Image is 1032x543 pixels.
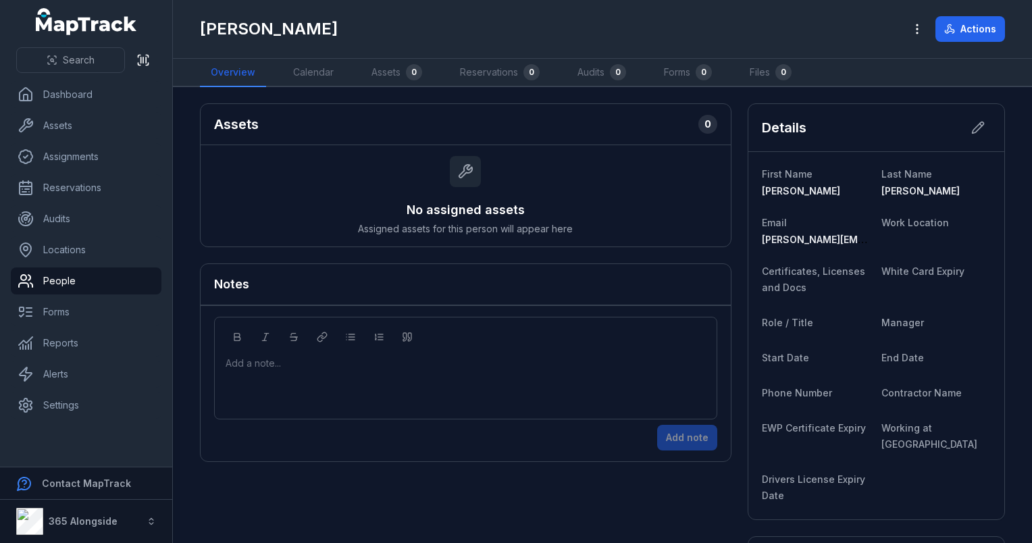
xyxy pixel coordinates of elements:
span: Email [762,217,787,228]
span: Assigned assets for this person will appear here [358,222,573,236]
h3: No assigned assets [407,201,525,219]
a: Locations [11,236,161,263]
span: Work Location [881,217,949,228]
a: Reservations0 [449,59,550,87]
span: Working at [GEOGRAPHIC_DATA] [881,422,977,450]
a: Overview [200,59,266,87]
h3: Notes [214,275,249,294]
span: [PERSON_NAME] [762,185,840,197]
div: 0 [698,115,717,134]
strong: Contact MapTrack [42,477,131,489]
a: Alerts [11,361,161,388]
h2: Details [762,118,806,137]
div: 0 [523,64,540,80]
a: Assets [11,112,161,139]
a: Reservations [11,174,161,201]
a: Files0 [739,59,802,87]
span: Role / Title [762,317,813,328]
span: Contractor Name [881,387,962,398]
a: Audits [11,205,161,232]
button: Search [16,47,125,73]
span: [PERSON_NAME][EMAIL_ADDRESS][DOMAIN_NAME] [762,234,1003,245]
div: 0 [610,64,626,80]
a: Assets0 [361,59,433,87]
strong: 365 Alongside [49,515,118,527]
h2: Assets [214,115,259,134]
div: 0 [406,64,422,80]
span: Search [63,53,95,67]
span: Last Name [881,168,932,180]
span: Certificates, Licenses and Docs [762,265,865,293]
div: 0 [775,64,792,80]
a: Forms [11,299,161,326]
a: Settings [11,392,161,419]
a: Assignments [11,143,161,170]
span: First Name [762,168,812,180]
span: Start Date [762,352,809,363]
span: White Card Expiry [881,265,964,277]
a: Dashboard [11,81,161,108]
span: EWP Certificate Expiry [762,422,866,434]
a: Reports [11,330,161,357]
a: Calendar [282,59,344,87]
span: Phone Number [762,387,832,398]
a: Forms0 [653,59,723,87]
button: Actions [935,16,1005,42]
span: End Date [881,352,924,363]
a: People [11,267,161,294]
h1: [PERSON_NAME] [200,18,338,40]
a: Audits0 [567,59,637,87]
span: Drivers License Expiry Date [762,473,865,501]
span: Manager [881,317,924,328]
a: MapTrack [36,8,137,35]
span: [PERSON_NAME] [881,185,960,197]
div: 0 [696,64,712,80]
